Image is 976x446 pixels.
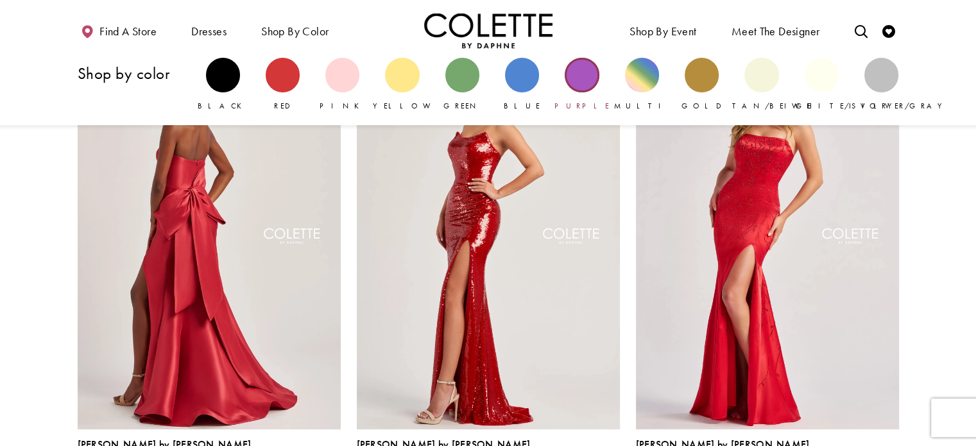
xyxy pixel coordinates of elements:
[424,13,552,48] a: Visit Home Page
[864,58,898,112] a: Silver/Gray
[504,101,540,111] span: Blue
[78,47,341,429] a: Visit Colette by Daphne Style No. CL8470 Page
[636,47,899,429] a: Visit Colette by Daphne Style No. CL8570 Page
[191,25,227,38] span: Dresses
[274,101,291,111] span: Red
[852,101,948,111] span: Silver/Gray
[385,58,419,112] a: Yellow
[625,58,659,112] a: Multi
[792,101,898,111] span: White/Ivory
[443,101,481,111] span: Green
[78,65,193,82] h3: Shop by color
[805,58,839,112] a: White/Ivory
[614,101,669,111] span: Multi
[266,58,300,112] a: Red
[325,58,359,112] a: Pink
[206,58,240,112] a: Black
[198,101,248,111] span: Black
[188,13,230,48] span: Dresses
[320,101,366,111] span: Pink
[424,13,552,48] img: Colette by Daphne
[99,25,157,38] span: Find a store
[78,13,160,48] a: Find a store
[261,25,329,38] span: Shop by color
[681,101,723,111] span: Gold
[565,58,599,112] a: Purple
[851,13,870,48] a: Toggle search
[357,47,620,429] a: Visit Colette by Daphne Style No. CL8300 Page
[505,58,539,112] a: Blue
[554,101,610,111] span: Purple
[744,58,778,112] a: Tan/Beige
[445,58,479,112] a: Green
[732,101,812,111] span: Tan/Beige
[728,13,823,48] a: Meet the designer
[732,25,820,38] span: Meet the designer
[879,13,898,48] a: Check Wishlist
[626,13,699,48] span: Shop By Event
[629,25,696,38] span: Shop By Event
[258,13,332,48] span: Shop by color
[685,58,719,112] a: Gold
[372,101,437,111] span: Yellow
